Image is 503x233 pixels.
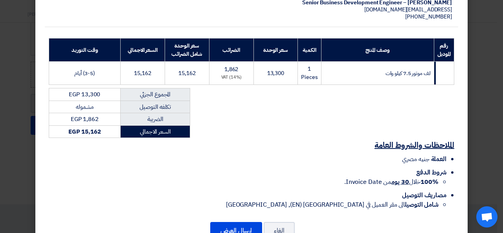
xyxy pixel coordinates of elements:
[402,191,446,200] span: مصاريف التوصيل
[301,65,318,81] span: 1 Pieces
[416,168,446,177] span: شروط الدفع
[431,154,446,164] span: العملة
[253,39,298,62] th: سعر الوحدة
[344,177,439,187] span: خلال من Invoice Date.
[120,113,190,126] td: الضريبة
[49,88,121,101] td: EGP 13,300
[405,13,452,21] span: [PHONE_NUMBER]
[120,125,190,138] td: السعر الاجمالي
[68,127,101,136] strong: EGP 15,162
[134,69,151,77] span: 15,162
[420,177,439,187] strong: 100%
[374,139,454,151] u: الملاحظات والشروط العامة
[209,39,253,62] th: الضرائب
[405,200,439,209] strong: شامل التوصيل
[298,39,321,62] th: الكمية
[49,200,439,209] li: الى مقر العميل في [GEOGRAPHIC_DATA] (EN), [GEOGRAPHIC_DATA]
[71,115,99,123] span: EGP 1,862
[321,39,434,62] th: وصف المنتج
[224,65,239,73] span: 1,862
[213,74,250,81] div: (14%) VAT
[476,206,497,227] a: Open chat
[434,39,454,62] th: رقم الموديل
[364,6,452,14] span: [EMAIL_ADDRESS][DOMAIN_NAME]
[178,69,195,77] span: 15,162
[120,101,190,113] td: تكلفه التوصيل
[386,69,431,77] span: لف موتور 7.5 كيلو وات
[267,69,284,77] span: 13,300
[121,39,165,62] th: السعر الاجمالي
[120,88,190,101] td: المجموع الجزئي
[165,39,209,62] th: سعر الوحدة شامل الضرائب
[391,177,409,187] u: 30 يوم
[402,154,429,164] span: جنيه مصري
[74,69,95,77] span: (3-5) أيام
[49,39,121,62] th: وقت التوريد
[76,103,93,111] span: مشموله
